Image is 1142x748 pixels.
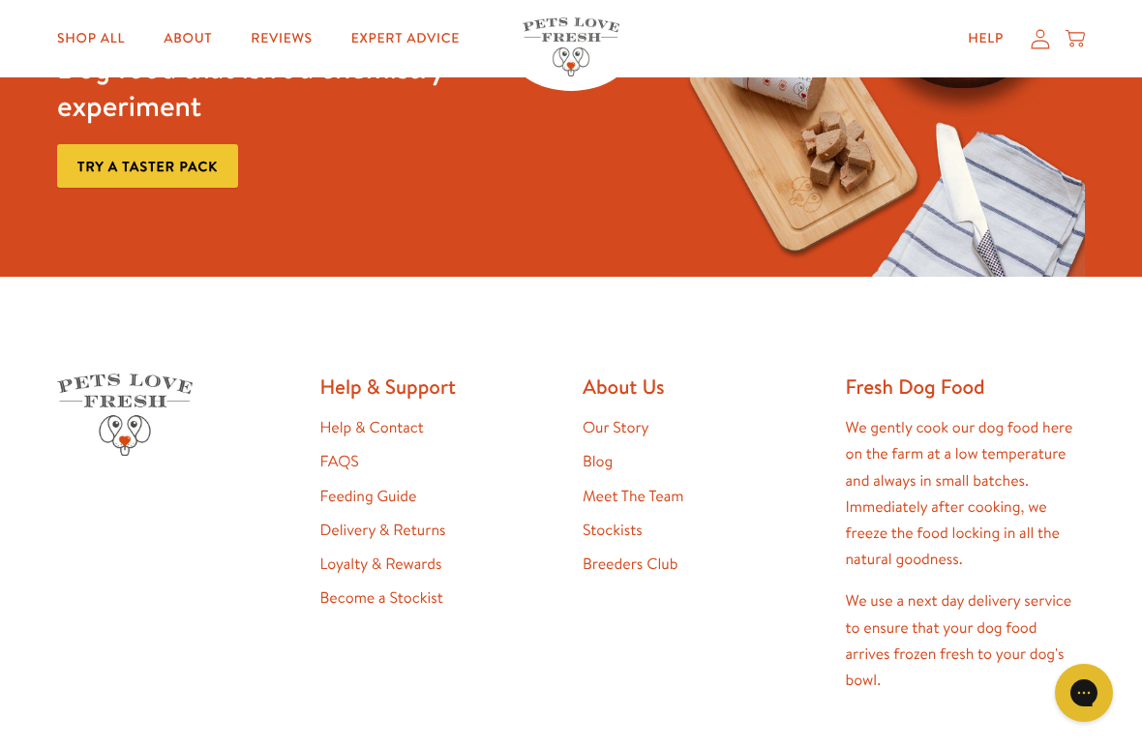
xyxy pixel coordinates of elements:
[1045,657,1123,729] iframe: Gorgias live chat messenger
[583,374,823,400] h2: About Us
[952,19,1019,58] a: Help
[523,17,619,76] img: Pets Love Fresh
[57,374,193,456] img: Pets Love Fresh
[320,417,424,438] a: Help & Contact
[336,19,475,58] a: Expert Advice
[57,49,476,125] h3: Dog food that isn't a chemistry experiment
[583,417,649,438] a: Our Story
[583,520,643,541] a: Stockists
[320,486,417,507] a: Feeding Guide
[846,374,1086,400] h2: Fresh Dog Food
[583,486,683,507] a: Meet The Team
[320,554,442,575] a: Loyalty & Rewards
[320,587,443,609] a: Become a Stockist
[583,451,613,472] a: Blog
[846,588,1086,694] p: We use a next day delivery service to ensure that your dog food arrives frozen fresh to your dog'...
[57,144,238,188] a: Try a taster pack
[320,520,446,541] a: Delivery & Returns
[148,19,227,58] a: About
[235,19,327,58] a: Reviews
[846,415,1086,573] p: We gently cook our dog food here on the farm at a low temperature and always in small batches. Im...
[42,19,140,58] a: Shop All
[320,451,359,472] a: FAQS
[583,554,677,575] a: Breeders Club
[320,374,560,400] h2: Help & Support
